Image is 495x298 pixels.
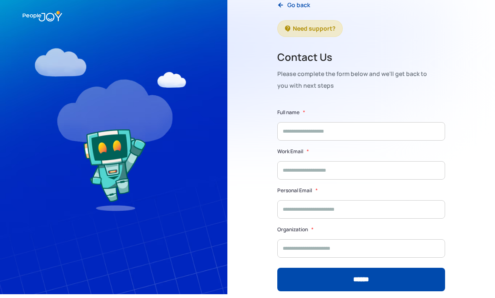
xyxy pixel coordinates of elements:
label: Full name [277,109,300,117]
h2: Contact Us [277,51,428,64]
label: Work Email [277,148,303,156]
form: Support Form [277,109,445,292]
div: Please complete the form below and we'll get back to you with next steps [277,68,428,92]
div: Need support? [293,23,336,35]
label: Organization [277,226,308,234]
label: Personal Email [277,187,312,195]
div: Go back [287,1,310,10]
